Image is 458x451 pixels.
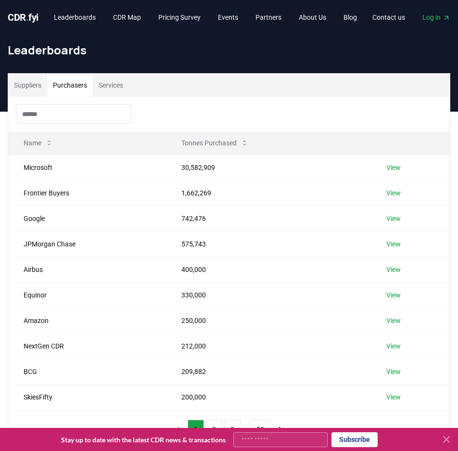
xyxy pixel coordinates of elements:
td: BCG [8,359,166,384]
a: View [386,188,401,198]
button: 50 [250,420,270,439]
a: Events [210,9,246,26]
button: Services [93,74,129,97]
a: View [386,316,401,325]
a: View [386,163,401,172]
td: 330,000 [166,282,371,308]
li: ... [242,424,248,435]
a: Blog [336,9,365,26]
a: View [386,392,401,402]
a: View [386,341,401,351]
td: 742,476 [166,206,371,231]
a: View [386,214,401,223]
button: Purchasers [47,74,93,97]
button: Name [16,133,61,153]
a: View [386,367,401,376]
a: Contact us [365,9,413,26]
button: next page [272,420,289,439]
a: CDR.fyi [8,11,38,24]
a: View [386,239,401,249]
span: . [26,12,29,23]
td: Equinor [8,282,166,308]
a: Pricing Survey [151,9,208,26]
a: Log in [415,9,458,26]
td: Frontier Buyers [8,180,166,206]
td: 30,582,909 [166,155,371,180]
a: View [386,265,401,274]
td: 1,662,269 [166,180,371,206]
h1: Leaderboards [8,42,450,58]
td: 250,000 [166,308,371,333]
a: Partners [248,9,289,26]
td: Microsoft [8,155,166,180]
nav: Main [365,9,458,26]
td: JPMorgan Chase [8,231,166,257]
td: 209,882 [166,359,371,384]
a: View [386,290,401,300]
td: 400,000 [166,257,371,282]
td: 575,743 [166,231,371,257]
a: About Us [291,9,334,26]
button: 3 [224,420,241,439]
td: 200,000 [166,384,371,410]
a: CDR Map [105,9,149,26]
td: Amazon [8,308,166,333]
td: SkiesFifty [8,384,166,410]
td: Airbus [8,257,166,282]
button: Tonnes Purchased [174,133,256,153]
nav: Main [46,9,365,26]
a: Leaderboards [46,9,103,26]
button: Suppliers [8,74,47,97]
td: NextGen CDR [8,333,166,359]
span: Log in [422,13,450,22]
td: 212,000 [166,333,371,359]
button: 1 [188,420,204,439]
button: 2 [206,420,222,439]
span: CDR fyi [8,12,38,23]
td: Google [8,206,166,231]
